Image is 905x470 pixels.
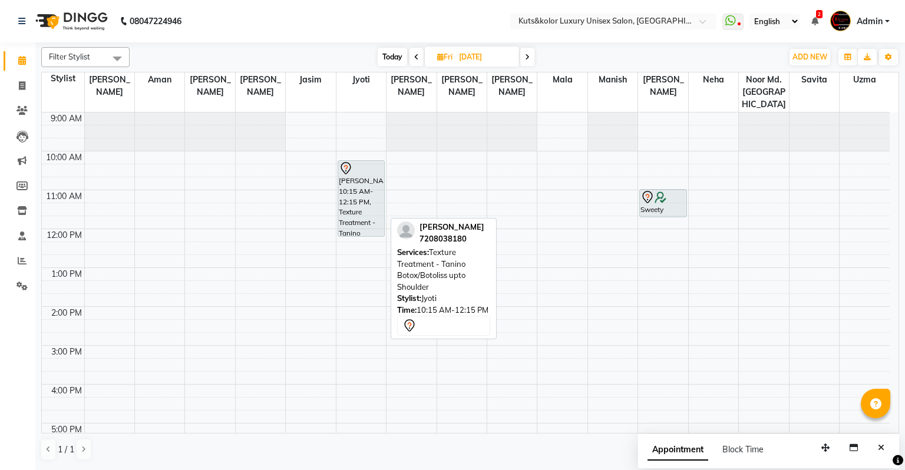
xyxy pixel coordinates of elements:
div: 1:00 PM [49,268,84,280]
div: [PERSON_NAME], 10:15 AM-12:15 PM, Texture Treatment - Tanino Botox/Botoliss upto Shoulder [338,161,384,236]
div: Jyoti [397,293,490,304]
span: [PERSON_NAME] [420,222,484,231]
div: Stylist [42,72,84,85]
iframe: chat widget [856,423,893,458]
span: Savita [790,72,839,87]
span: Stylist: [397,293,421,303]
span: Today [378,48,407,66]
div: 11:00 AM [44,190,84,203]
span: Services: [397,247,429,257]
b: 08047224946 [130,5,181,38]
span: [PERSON_NAME] [236,72,285,100]
span: Aman [135,72,184,87]
span: Block Time [722,444,764,455]
div: 3:00 PM [49,346,84,358]
img: logo [30,5,111,38]
div: 10:15 AM-12:15 PM [397,304,490,316]
div: 4:00 PM [49,385,84,397]
span: Appointment [648,439,708,461]
span: [PERSON_NAME] [638,72,688,100]
div: 9:00 AM [48,112,84,125]
span: [PERSON_NAME] [437,72,487,100]
span: [PERSON_NAME] [85,72,134,100]
span: Uzma [840,72,890,87]
div: 7208038180 [420,233,484,245]
div: 10:00 AM [44,151,84,164]
div: 2:00 PM [49,307,84,319]
input: 2025-09-05 [455,48,514,66]
span: Jyoti [336,72,386,87]
span: Time: [397,305,417,315]
img: Admin [830,11,851,31]
span: 2 [816,10,823,18]
span: [PERSON_NAME] [185,72,234,100]
span: Texture Treatment - Tanino Botox/Botoliss upto Shoulder [397,247,465,292]
a: 2 [811,16,818,27]
span: Neha [689,72,738,87]
span: ADD NEW [792,52,827,61]
span: [PERSON_NAME] [387,72,436,100]
img: profile [397,221,415,239]
div: 12:00 PM [44,229,84,241]
div: 5:00 PM [49,423,84,436]
span: Filter Stylist [49,52,90,61]
span: [PERSON_NAME] [487,72,537,100]
span: Jasim [286,72,335,87]
div: Sweety Mehta, 11:00 AM-11:45 AM, ROOT TOUCH-UP - WOMEN [640,190,686,217]
span: Mala [537,72,587,87]
span: Fri [434,52,455,61]
span: Admin [857,15,883,28]
span: 1 / 1 [58,443,74,456]
button: ADD NEW [790,49,830,65]
span: Noor Md. [GEOGRAPHIC_DATA] [739,72,788,112]
span: Manish [588,72,638,87]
